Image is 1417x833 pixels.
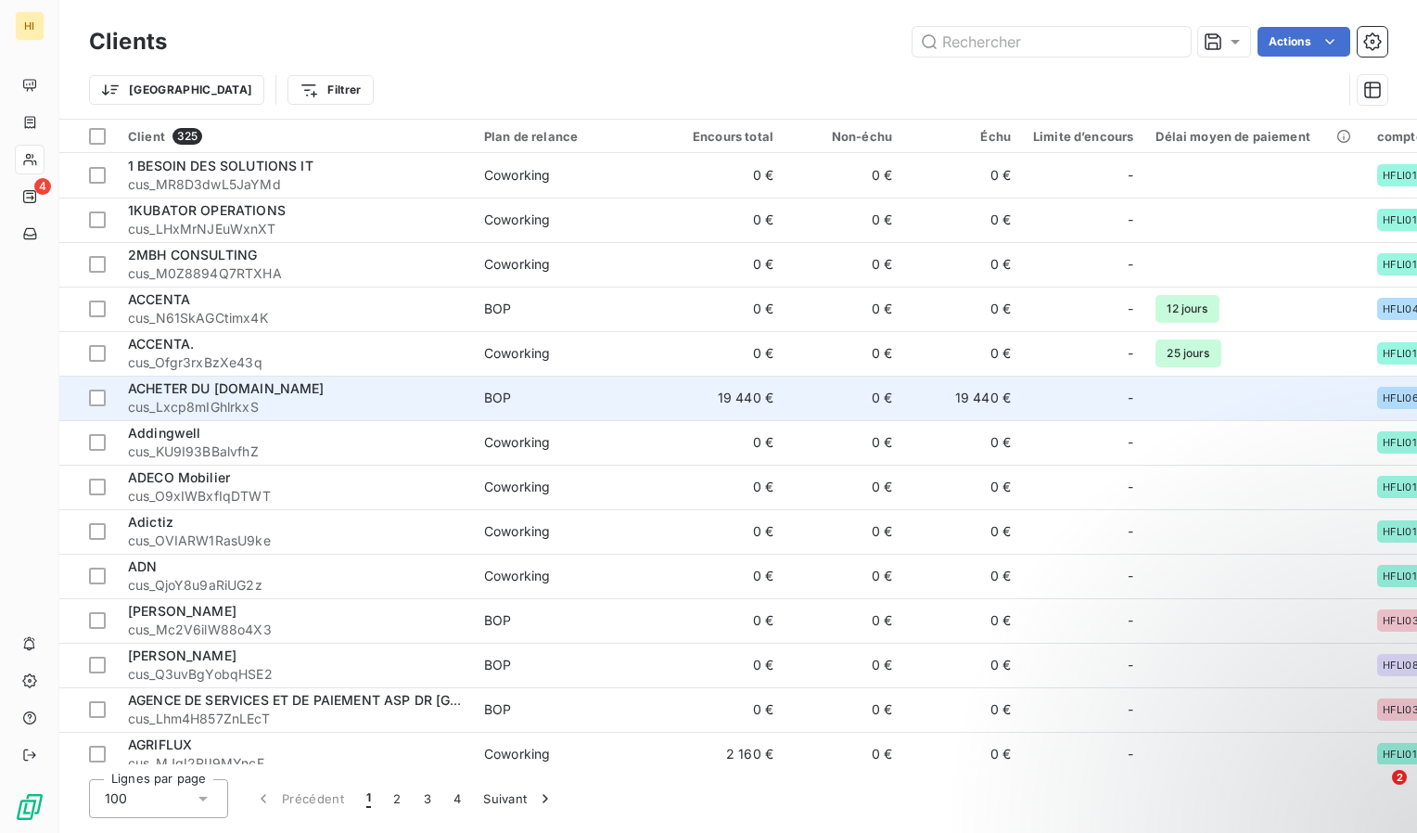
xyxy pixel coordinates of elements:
[1383,259,1416,270] span: HFLI01
[128,202,286,218] span: 1KUBATOR OPERATIONS
[1383,348,1416,359] span: HFLI01
[903,376,1022,420] td: 19 440 €
[903,643,1022,687] td: 0 €
[903,198,1022,242] td: 0 €
[355,779,382,818] button: 1
[128,353,462,372] span: cus_Ofgr3rxBzXe43q
[128,469,230,485] span: ADECO Mobilier
[128,487,462,506] span: cus_O9xIWBxfIqDTWT
[128,247,257,263] span: 2MBH CONSULTING
[666,509,785,554] td: 0 €
[785,198,903,242] td: 0 €
[785,598,903,643] td: 0 €
[666,198,785,242] td: 0 €
[903,331,1022,376] td: 0 €
[1383,170,1416,181] span: HFLI01
[128,754,462,773] span: cus_MJgI2RII9MYncF
[666,331,785,376] td: 0 €
[785,420,903,465] td: 0 €
[34,178,51,195] span: 4
[128,291,190,307] span: ACCENTA
[484,700,511,719] div: BOP
[287,75,373,105] button: Filtrer
[366,789,371,808] span: 1
[903,598,1022,643] td: 0 €
[128,576,462,595] span: cus_QjoY8u9aRiUG2z
[666,420,785,465] td: 0 €
[785,554,903,598] td: 0 €
[785,643,903,687] td: 0 €
[243,779,355,818] button: Précédent
[1392,770,1407,785] span: 2
[1128,255,1133,274] span: -
[1033,129,1133,144] div: Limite d’encours
[128,621,462,639] span: cus_Mc2V6ilW88o4X3
[666,687,785,732] td: 0 €
[105,789,127,808] span: 100
[903,509,1022,554] td: 0 €
[1383,437,1416,448] span: HFLI01
[1128,166,1133,185] span: -
[913,27,1191,57] input: Rechercher
[128,692,740,708] span: AGENCE DE SERVICES ET DE PAIEMENT ASP DR [GEOGRAPHIC_DATA] SITE [GEOGRAPHIC_DATA]
[1155,295,1219,323] span: 12 jours
[1128,567,1133,585] span: -
[785,287,903,331] td: 0 €
[128,737,192,752] span: AGRIFLUX
[785,242,903,287] td: 0 €
[1383,214,1416,225] span: HFLI01
[903,287,1022,331] td: 0 €
[15,792,45,822] img: Logo LeanPay
[484,433,550,452] div: Coworking
[903,242,1022,287] td: 0 €
[1383,570,1416,582] span: HFLI01
[128,647,236,663] span: [PERSON_NAME]
[796,129,892,144] div: Non-échu
[903,687,1022,732] td: 0 €
[1046,653,1417,783] iframe: Intercom notifications message
[666,554,785,598] td: 0 €
[1155,340,1220,367] span: 25 jours
[677,129,773,144] div: Encours total
[903,420,1022,465] td: 0 €
[666,465,785,509] td: 0 €
[785,465,903,509] td: 0 €
[484,745,550,763] div: Coworking
[128,129,165,144] span: Client
[1128,300,1133,318] span: -
[914,129,1011,144] div: Échu
[484,478,550,496] div: Coworking
[1128,478,1133,496] span: -
[903,465,1022,509] td: 0 €
[1128,389,1133,407] span: -
[1128,522,1133,541] span: -
[666,287,785,331] td: 0 €
[442,779,472,818] button: 4
[666,732,785,776] td: 2 160 €
[484,344,550,363] div: Coworking
[128,442,462,461] span: cus_KU9I93BBalvfhZ
[1128,611,1133,630] span: -
[666,242,785,287] td: 0 €
[903,554,1022,598] td: 0 €
[785,687,903,732] td: 0 €
[128,532,462,550] span: cus_OVIARW1RasU9ke
[382,779,412,818] button: 2
[128,710,462,728] span: cus_Lhm4H857ZnLEcT
[89,25,167,58] h3: Clients
[128,220,462,238] span: cus_LHxMrNJEuWxnXT
[903,153,1022,198] td: 0 €
[128,665,462,684] span: cus_Q3uvBgYobqHSE2
[1257,27,1350,57] button: Actions
[666,376,785,420] td: 19 440 €
[1128,211,1133,229] span: -
[128,514,173,530] span: Adictiz
[472,779,566,818] button: Suivant
[128,264,462,283] span: cus_M0Z8894Q7RTXHA
[128,336,194,352] span: ACCENTA.
[128,158,313,173] span: 1 BESOIN DES SOLUTIONS IT
[1383,481,1416,493] span: HFLI01
[1155,129,1354,144] div: Délai moyen de paiement
[903,732,1022,776] td: 0 €
[484,656,511,674] div: BOP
